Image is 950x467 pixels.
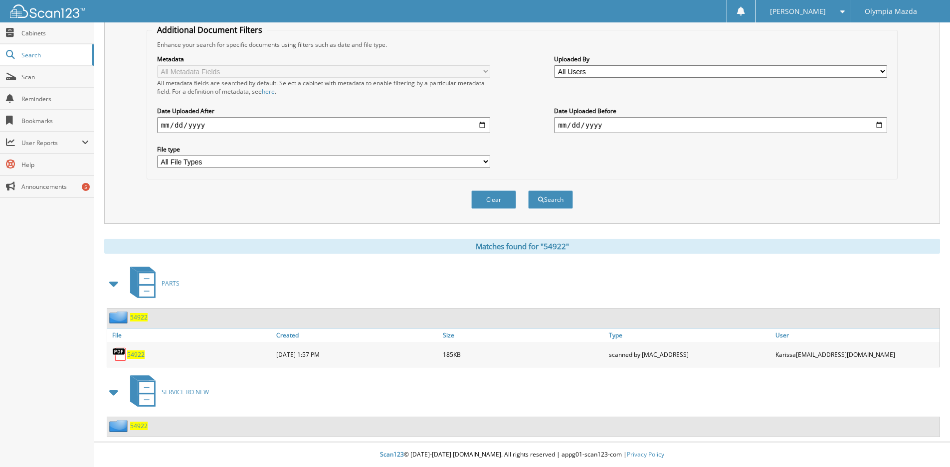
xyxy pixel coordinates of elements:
a: Size [440,328,607,342]
span: Reminders [21,95,89,103]
span: [PERSON_NAME] [770,8,826,14]
a: 54922 [130,422,148,430]
iframe: Chat Widget [900,419,950,467]
a: User [773,328,940,342]
span: Help [21,160,89,169]
div: [DATE] 1:57 PM [274,344,440,364]
legend: Additional Document Filters [152,24,267,35]
a: Created [274,328,440,342]
div: Matches found for "54922" [104,239,940,254]
label: Uploaded By [554,55,887,63]
img: scan123-logo-white.svg [10,4,85,18]
a: 54922 [130,313,148,321]
div: 5 [82,183,90,191]
div: All metadata fields are searched by default. Select a cabinet with metadata to enable filtering b... [157,79,490,96]
span: Bookmarks [21,117,89,125]
div: scanned by [MAC_ADDRESS] [606,344,773,364]
img: folder2.png [109,311,130,323]
label: Metadata [157,55,490,63]
span: Announcements [21,182,89,191]
a: Privacy Policy [627,450,664,459]
span: Scan [21,73,89,81]
a: PARTS [124,264,180,303]
span: PARTS [162,279,180,288]
input: end [554,117,887,133]
button: Search [528,190,573,209]
button: Clear [471,190,516,209]
label: Date Uploaded After [157,107,490,115]
a: Type [606,328,773,342]
a: SERVICE RO NEW [124,372,209,412]
span: Cabinets [21,29,89,37]
a: 54922 [127,350,145,359]
span: Scan123 [380,450,404,459]
img: PDF.png [112,347,127,362]
span: Search [21,51,87,59]
a: here [262,87,275,96]
div: © [DATE]-[DATE] [DOMAIN_NAME]. All rights reserved | appg01-scan123-com | [94,443,950,467]
div: Karissa [EMAIL_ADDRESS][DOMAIN_NAME] [773,344,940,364]
a: File [107,328,274,342]
span: User Reports [21,139,82,147]
span: Olympia Mazda [865,8,917,14]
input: start [157,117,490,133]
div: Enhance your search for specific documents using filters such as date and file type. [152,40,892,49]
div: 185KB [440,344,607,364]
img: folder2.png [109,420,130,432]
label: Date Uploaded Before [554,107,887,115]
label: File type [157,145,490,154]
span: SERVICE RO NEW [162,388,209,396]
